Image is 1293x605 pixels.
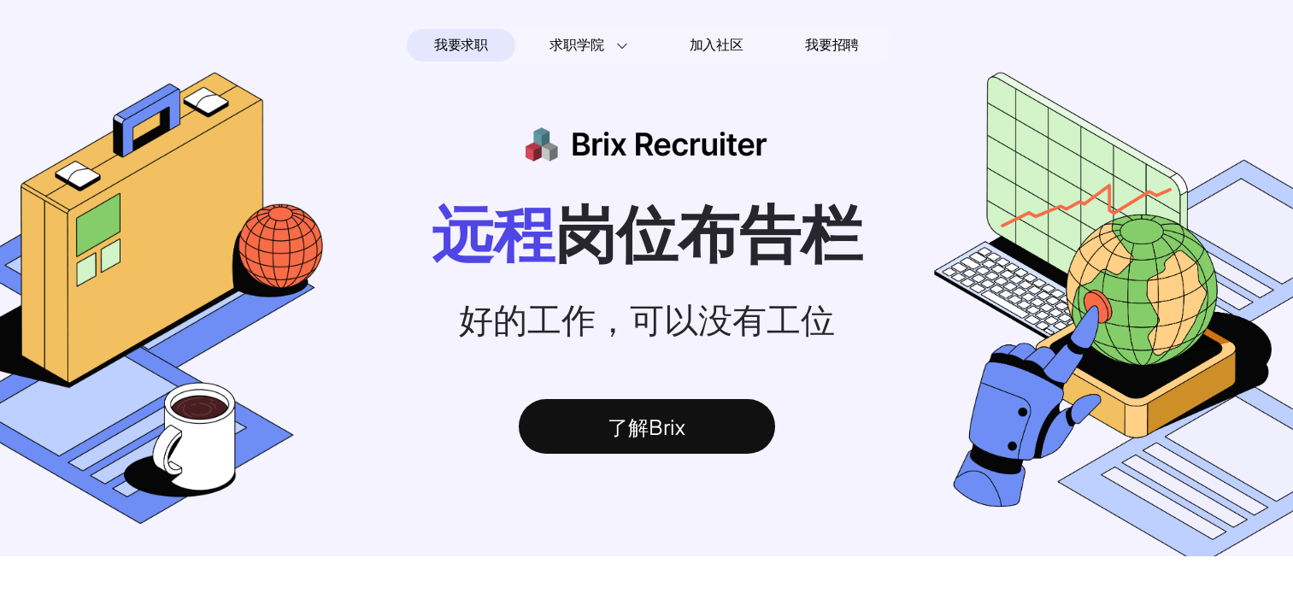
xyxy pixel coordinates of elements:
span: 我要招聘 [805,35,859,56]
span: 远程 [432,197,555,271]
span: 我要求职 [434,32,488,59]
span: 求职学院 [550,35,603,56]
span: 加入社区 [690,32,743,59]
div: 了解Brix [519,399,775,454]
